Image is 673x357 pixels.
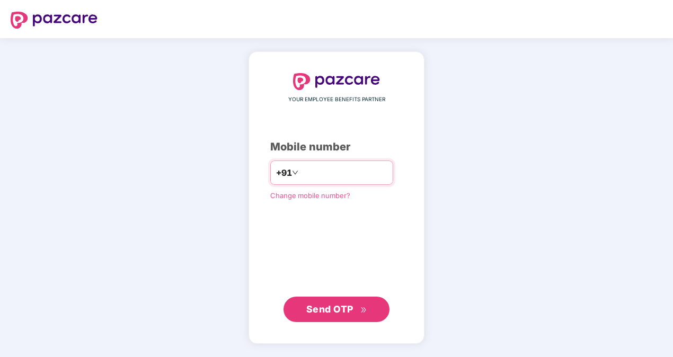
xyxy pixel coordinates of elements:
span: double-right [360,307,367,314]
span: +91 [276,166,292,180]
span: down [292,169,298,176]
span: YOUR EMPLOYEE BENEFITS PARTNER [288,95,385,104]
img: logo [11,12,98,29]
img: logo [293,73,380,90]
button: Send OTPdouble-right [284,297,389,322]
div: Mobile number [270,139,403,155]
span: Send OTP [306,304,353,315]
a: Change mobile number? [270,191,350,200]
